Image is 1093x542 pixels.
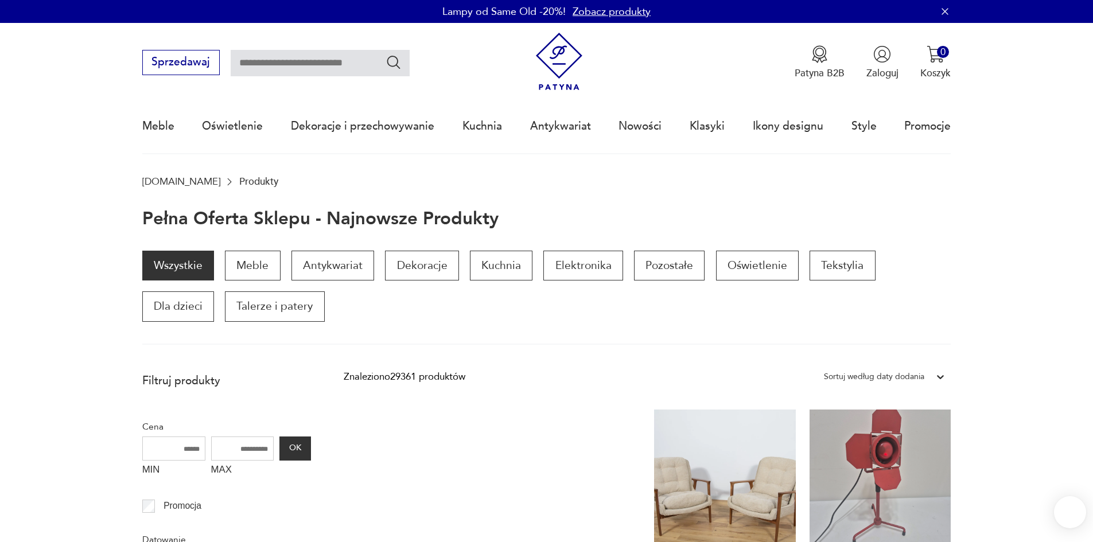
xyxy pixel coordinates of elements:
[873,45,891,63] img: Ikonka użytkownika
[386,54,402,71] button: Szukaj
[795,67,845,80] p: Patyna B2B
[920,67,951,80] p: Koszyk
[142,251,214,280] a: Wszystkie
[142,59,220,68] a: Sprzedawaj
[211,461,274,482] label: MAX
[573,5,651,19] a: Zobacz produkty
[634,251,705,280] a: Pozostałe
[530,33,588,91] img: Patyna - sklep z meblami i dekoracjami vintage
[142,291,214,321] a: Dla dzieci
[851,100,877,153] a: Style
[225,291,324,321] a: Talerze i patery
[202,100,263,153] a: Oświetlenie
[904,100,951,153] a: Promocje
[462,100,502,153] a: Kuchnia
[716,251,799,280] a: Oświetlenie
[937,46,949,58] div: 0
[824,369,924,384] div: Sortuj według daty dodania
[1054,496,1086,528] iframe: Smartsupp widget button
[866,45,898,80] button: Zaloguj
[164,498,201,513] p: Promocja
[442,5,566,19] p: Lampy od Same Old -20%!
[291,100,434,153] a: Dekoracje i przechowywanie
[225,251,280,280] a: Meble
[291,251,374,280] a: Antykwariat
[619,100,662,153] a: Nowości
[142,419,311,434] p: Cena
[142,461,205,482] label: MIN
[239,176,278,187] p: Produkty
[142,209,499,229] h1: Pełna oferta sklepu - najnowsze produkty
[866,67,898,80] p: Zaloguj
[927,45,944,63] img: Ikona koszyka
[810,251,875,280] a: Tekstylia
[753,100,823,153] a: Ikony designu
[385,251,458,280] a: Dekoracje
[279,436,310,461] button: OK
[470,251,532,280] a: Kuchnia
[142,373,311,388] p: Filtruj produkty
[530,100,591,153] a: Antykwariat
[142,176,220,187] a: [DOMAIN_NAME]
[690,100,725,153] a: Klasyki
[811,45,828,63] img: Ikona medalu
[142,50,220,75] button: Sprzedawaj
[795,45,845,80] a: Ikona medaluPatyna B2B
[795,45,845,80] button: Patyna B2B
[543,251,623,280] a: Elektronika
[344,369,465,384] div: Znaleziono 29361 produktów
[142,100,174,153] a: Meble
[920,45,951,80] button: 0Koszyk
